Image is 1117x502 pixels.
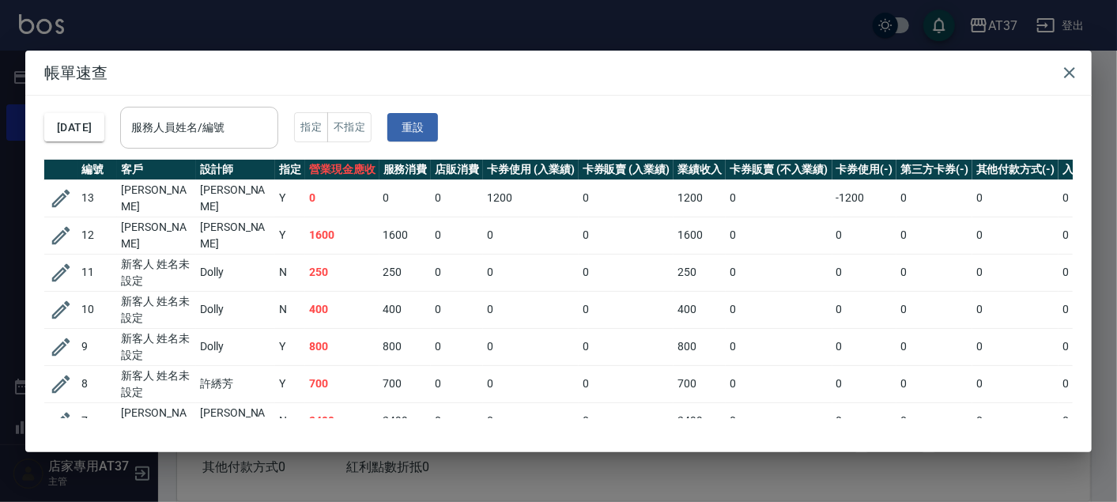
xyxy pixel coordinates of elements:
[726,160,832,180] th: 卡券販賣 (不入業績)
[431,291,483,328] td: 0
[674,217,726,254] td: 1600
[117,179,196,217] td: [PERSON_NAME]
[832,179,897,217] td: -1200
[379,365,432,402] td: 700
[379,254,432,291] td: 250
[275,217,305,254] td: Y
[896,160,972,180] th: 第三方卡券(-)
[832,328,897,365] td: 0
[77,217,117,254] td: 12
[726,328,832,365] td: 0
[972,254,1059,291] td: 0
[379,179,432,217] td: 0
[294,112,328,143] button: 指定
[431,254,483,291] td: 0
[674,179,726,217] td: 1200
[77,179,117,217] td: 13
[431,179,483,217] td: 0
[674,365,726,402] td: 700
[275,291,305,328] td: N
[379,217,432,254] td: 1600
[196,328,275,365] td: Dolly
[305,160,379,180] th: 營業現金應收
[579,254,674,291] td: 0
[305,254,379,291] td: 250
[117,291,196,328] td: 新客人 姓名未設定
[972,217,1059,254] td: 0
[726,402,832,440] td: 0
[77,365,117,402] td: 8
[77,160,117,180] th: 編號
[379,328,432,365] td: 800
[579,217,674,254] td: 0
[431,217,483,254] td: 0
[379,291,432,328] td: 400
[117,217,196,254] td: [PERSON_NAME]
[674,254,726,291] td: 250
[972,291,1059,328] td: 0
[579,160,674,180] th: 卡券販賣 (入業績)
[25,51,1092,95] h2: 帳單速查
[275,365,305,402] td: Y
[305,402,379,440] td: 2499
[305,291,379,328] td: 400
[196,365,275,402] td: 許綉芳
[896,179,972,217] td: 0
[483,160,579,180] th: 卡券使用 (入業績)
[305,328,379,365] td: 800
[431,402,483,440] td: 0
[196,254,275,291] td: Dolly
[117,160,196,180] th: 客戶
[972,328,1059,365] td: 0
[77,291,117,328] td: 10
[305,179,379,217] td: 0
[579,328,674,365] td: 0
[275,328,305,365] td: Y
[275,179,305,217] td: Y
[972,179,1059,217] td: 0
[77,328,117,365] td: 9
[674,160,726,180] th: 業績收入
[726,179,832,217] td: 0
[832,217,897,254] td: 0
[483,217,579,254] td: 0
[431,328,483,365] td: 0
[674,291,726,328] td: 400
[896,217,972,254] td: 0
[726,254,832,291] td: 0
[832,160,897,180] th: 卡券使用(-)
[726,217,832,254] td: 0
[117,402,196,440] td: [PERSON_NAME]
[275,160,305,180] th: 指定
[832,254,897,291] td: 0
[196,179,275,217] td: [PERSON_NAME]
[579,179,674,217] td: 0
[77,254,117,291] td: 11
[196,160,275,180] th: 設計師
[674,402,726,440] td: 2499
[431,365,483,402] td: 0
[483,328,579,365] td: 0
[196,217,275,254] td: [PERSON_NAME]
[44,113,104,142] button: [DATE]
[483,291,579,328] td: 0
[483,254,579,291] td: 0
[327,112,372,143] button: 不指定
[726,291,832,328] td: 0
[579,402,674,440] td: 0
[579,291,674,328] td: 0
[896,291,972,328] td: 0
[726,365,832,402] td: 0
[832,291,897,328] td: 0
[579,365,674,402] td: 0
[305,217,379,254] td: 1600
[896,254,972,291] td: 0
[431,160,483,180] th: 店販消費
[896,328,972,365] td: 0
[674,328,726,365] td: 800
[275,402,305,440] td: N
[196,291,275,328] td: Dolly
[196,402,275,440] td: [PERSON_NAME]
[117,254,196,291] td: 新客人 姓名未設定
[77,402,117,440] td: 7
